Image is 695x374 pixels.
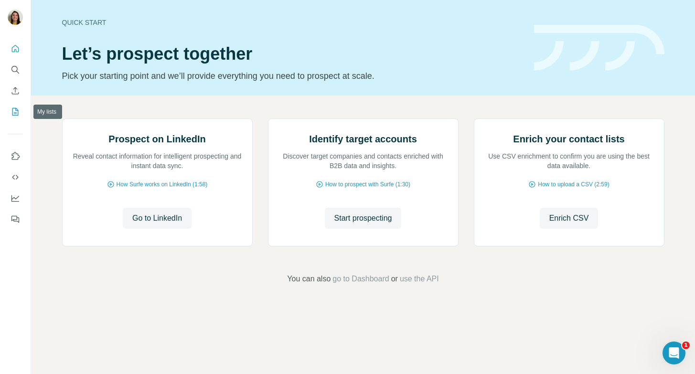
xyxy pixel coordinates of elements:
[8,10,23,25] img: Avatar
[108,132,205,146] h2: Prospect on LinkedIn
[334,213,392,224] span: Start prospecting
[8,148,23,165] button: Use Surfe on LinkedIn
[332,273,389,285] button: go to Dashboard
[8,103,23,120] button: My lists
[8,169,23,186] button: Use Surfe API
[8,61,23,78] button: Search
[62,18,523,27] div: Quick start
[400,273,439,285] button: use the API
[325,180,410,189] span: How to prospect with Surfe (1:30)
[513,132,624,146] h2: Enrich your contact lists
[549,213,589,224] span: Enrich CSV
[278,151,449,171] p: Discover target companies and contacts enriched with B2B data and insights.
[484,151,654,171] p: Use CSV enrichment to confirm you are using the best data available.
[534,25,664,71] img: banner
[663,342,685,364] iframe: Intercom live chat
[391,273,398,285] span: or
[132,213,182,224] span: Go to LinkedIn
[540,208,599,229] button: Enrich CSV
[309,132,417,146] h2: Identify target accounts
[287,273,331,285] span: You can also
[682,342,690,349] span: 1
[325,208,402,229] button: Start prospecting
[8,211,23,228] button: Feedback
[62,69,523,83] p: Pick your starting point and we’ll provide everything you need to prospect at scale.
[8,40,23,57] button: Quick start
[123,208,192,229] button: Go to LinkedIn
[8,190,23,207] button: Dashboard
[538,180,609,189] span: How to upload a CSV (2:59)
[72,151,243,171] p: Reveal contact information for intelligent prospecting and instant data sync.
[117,180,208,189] span: How Surfe works on LinkedIn (1:58)
[62,44,523,64] h1: Let’s prospect together
[8,82,23,99] button: Enrich CSV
